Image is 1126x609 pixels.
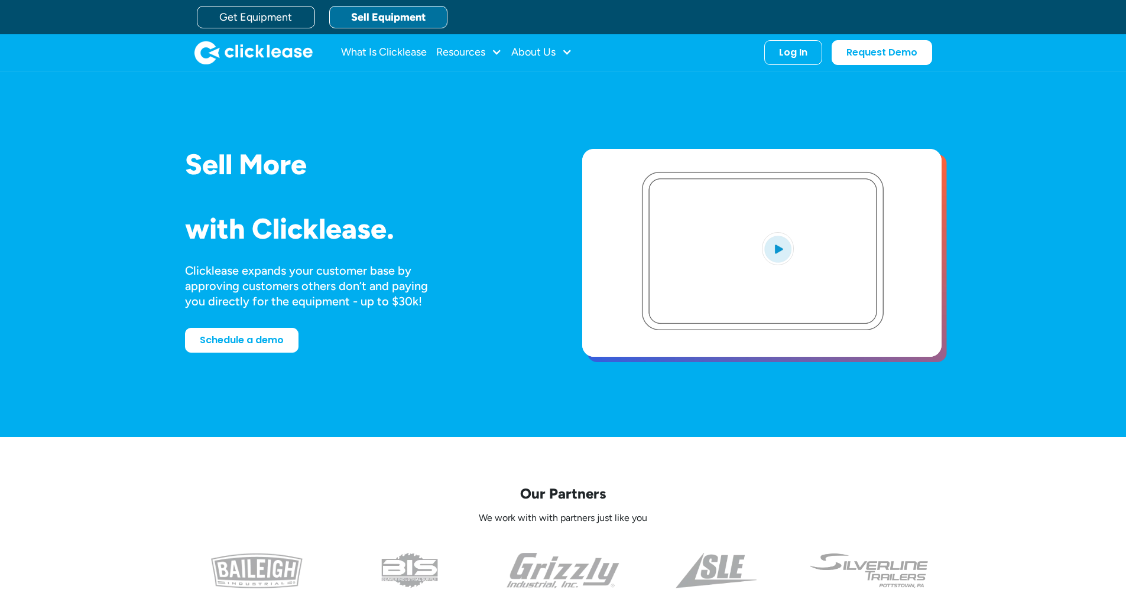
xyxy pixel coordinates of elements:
div: Log In [779,47,807,58]
p: We work with with partners just like you [185,512,942,525]
div: Clicklease expands your customer base by approving customers others don’t and paying you directly... [185,263,450,309]
h1: Sell More [185,149,544,180]
a: home [194,41,313,64]
a: Sell Equipment [329,6,447,28]
img: baileigh logo [211,553,303,588]
img: undefined [809,553,930,588]
img: Blue play button logo on a light blue circular background [762,232,794,265]
div: Resources [436,41,502,64]
h1: with Clicklease. [185,213,544,245]
img: the logo for beaver industrial supply [381,553,438,588]
a: Schedule a demo [185,328,298,353]
a: Request Demo [832,40,932,65]
img: the grizzly industrial inc logo [507,553,619,588]
a: What Is Clicklease [341,41,427,64]
p: Our Partners [185,484,942,503]
img: Clicklease logo [194,41,313,64]
div: About Us [511,41,572,64]
a: open lightbox [582,149,942,357]
a: Get Equipment [197,6,315,28]
img: a black and white photo of the side of a triangle [676,553,757,588]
